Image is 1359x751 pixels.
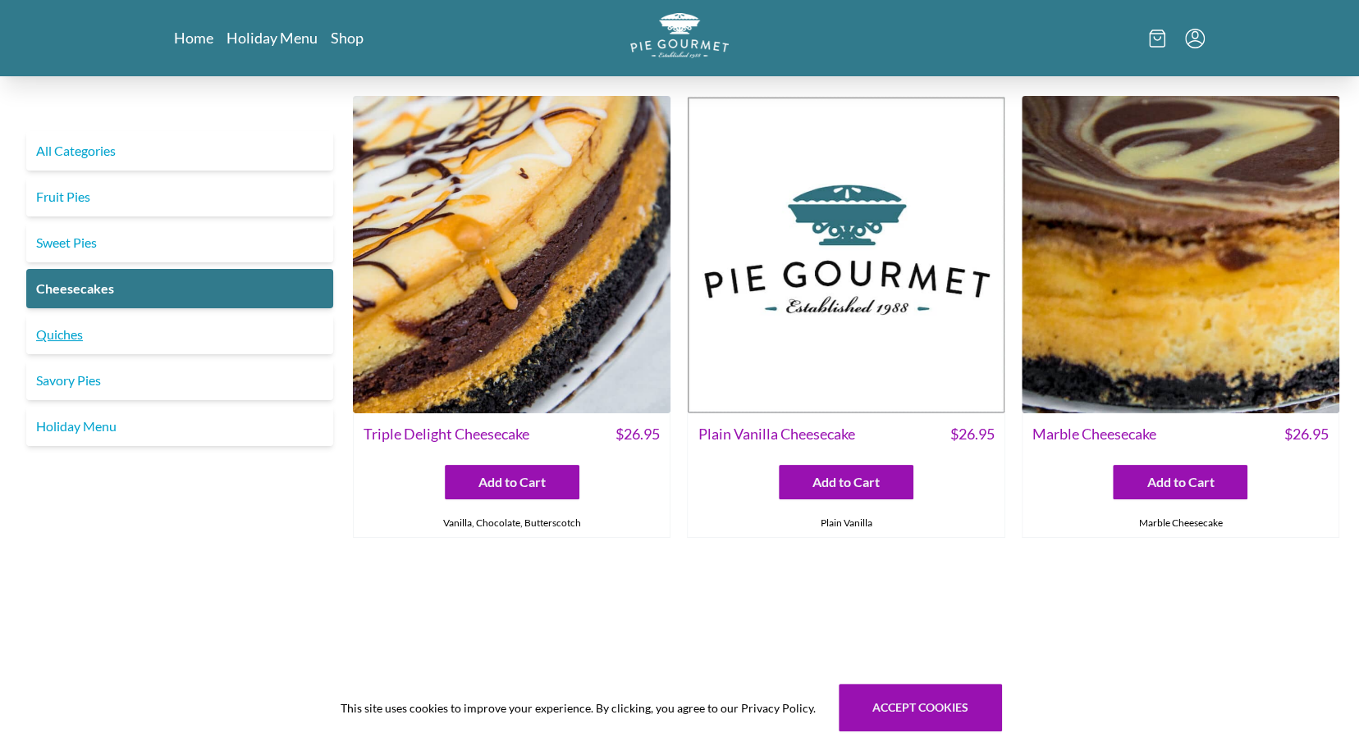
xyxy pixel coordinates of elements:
button: Add to Cart [779,465,913,499]
div: Plain Vanilla [688,509,1004,537]
img: Marble Cheesecake [1022,96,1339,413]
div: Vanilla, Chocolate, Butterscotch [354,509,670,537]
button: Add to Cart [1113,465,1247,499]
button: Add to Cart [445,465,579,499]
a: Shop [331,28,364,48]
img: Plain Vanilla Cheesecake [687,96,1004,413]
span: Triple Delight Cheesecake [364,423,529,445]
a: Cheesecakes [26,269,333,308]
span: Add to Cart [812,472,880,492]
a: Home [174,28,213,48]
button: Accept cookies [839,684,1002,731]
span: $ 26.95 [950,423,995,445]
a: Holiday Menu [226,28,318,48]
div: Marble Cheesecake [1023,509,1338,537]
img: Triple Delight Cheesecake [353,96,670,413]
a: Sweet Pies [26,223,333,262]
span: Add to Cart [478,472,546,492]
a: Savory Pies [26,361,333,400]
a: Holiday Menu [26,407,333,446]
span: Plain Vanilla Cheesecake [698,423,854,445]
span: Marble Cheesecake [1032,423,1156,445]
img: logo [630,13,729,58]
a: All Categories [26,131,333,171]
a: Logo [630,13,729,63]
a: Fruit Pies [26,177,333,216]
span: Add to Cart [1146,472,1214,492]
span: $ 26.95 [615,423,660,445]
span: $ 26.95 [1284,423,1329,445]
button: Menu [1185,29,1205,48]
a: Quiches [26,315,333,354]
span: This site uses cookies to improve your experience. By clicking, you agree to our Privacy Policy. [341,699,816,717]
